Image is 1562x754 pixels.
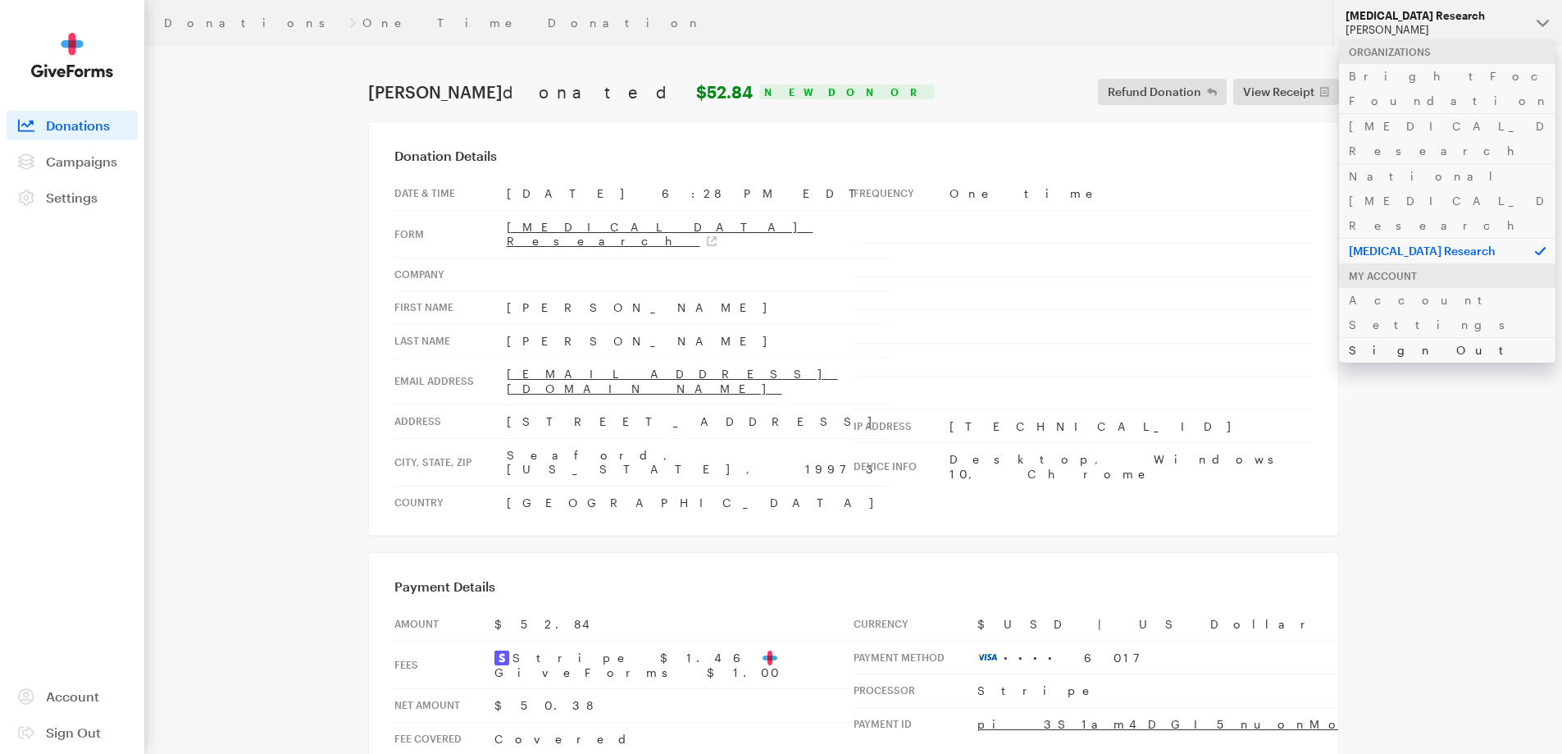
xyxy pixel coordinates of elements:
[394,324,507,358] th: Last Name
[368,82,753,102] h1: [PERSON_NAME]
[394,641,494,689] th: Fees
[46,190,98,205] span: Settings
[394,358,507,405] th: Email address
[507,220,813,249] a: [MEDICAL_DATA] Research
[696,82,753,102] strong: $52.84
[1339,238,1555,263] p: [MEDICAL_DATA] Research
[854,608,977,641] th: Currency
[394,291,507,325] th: First Name
[494,689,854,723] td: $50.38
[394,177,507,210] th: Date & time
[46,688,99,704] span: Account
[977,674,1532,708] td: Stripe
[977,641,1532,674] td: •••• 6017
[1339,287,1555,337] a: Account Settings
[494,641,854,689] td: Stripe $1.46 GiveForms $1.00
[31,33,113,78] img: GiveForms
[1098,79,1227,105] button: Refund Donation
[1346,9,1523,23] div: [MEDICAL_DATA] Research
[394,405,507,439] th: Address
[7,111,138,140] a: Donations
[394,486,507,519] th: Country
[977,608,1532,641] td: $USD | US Dollar
[977,717,1532,731] a: pi_3S1am4DGI5nuonMo1eRsXsj9
[46,153,117,169] span: Campaigns
[507,486,890,519] td: [GEOGRAPHIC_DATA]
[1233,79,1339,105] a: View Receipt
[854,177,949,210] th: Frequency
[494,651,509,665] img: stripe2-5d9aec7fb46365e6c7974577a8dae7ee9b23322d394d28ba5d52000e5e5e0903.svg
[7,183,138,212] a: Settings
[494,608,854,641] td: $52.84
[854,641,977,674] th: Payment Method
[949,409,1313,443] td: [TECHNICAL_ID]
[394,148,1313,164] h3: Donation Details
[1339,337,1555,363] a: Sign Out
[1339,263,1555,288] div: My Account
[507,367,838,395] a: [EMAIL_ADDRESS][DOMAIN_NAME]
[46,724,101,740] span: Sign Out
[394,578,1313,595] h3: Payment Details
[535,131,1027,185] td: Thank You!
[1243,82,1314,102] span: View Receipt
[507,177,890,210] td: [DATE] 6:28 PM EDT
[638,27,925,74] img: BrightFocus Foundation | Alzheimer's Disease Research
[7,682,138,711] a: Account
[854,674,977,708] th: Processor
[507,405,890,439] td: [STREET_ADDRESS]
[1339,63,1555,113] a: BrightFocus Foundation
[7,718,138,747] a: Sign Out
[394,210,507,258] th: Form
[507,291,890,325] td: [PERSON_NAME]
[394,438,507,486] th: City, state, zip
[759,85,935,99] div: New Donor
[46,117,110,133] span: Donations
[1339,39,1555,64] div: Organizations
[503,82,692,102] span: donated
[394,689,494,723] th: Net Amount
[394,258,507,291] th: Company
[854,409,949,443] th: IP address
[949,177,1313,210] td: One time
[1339,163,1555,238] a: National [MEDICAL_DATA] Research
[580,551,983,749] td: Your generous, tax-deductible gift to [MEDICAL_DATA] Research will go to work to help fund promis...
[1108,82,1201,102] span: Refund Donation
[1346,23,1523,37] div: [PERSON_NAME]
[7,147,138,176] a: Campaigns
[763,651,777,665] img: favicon-aeed1a25926f1876c519c09abb28a859d2c37b09480cd79f99d23ee3a2171d47.svg
[394,608,494,641] th: Amount
[507,324,890,358] td: [PERSON_NAME]
[164,16,343,30] a: Donations
[507,438,890,486] td: Seaford, [US_STATE], 19973
[949,443,1313,491] td: Desktop, Windows 10, Chrome
[1339,113,1555,163] a: [MEDICAL_DATA] Research
[854,443,949,491] th: Device info
[854,707,977,740] th: Payment Id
